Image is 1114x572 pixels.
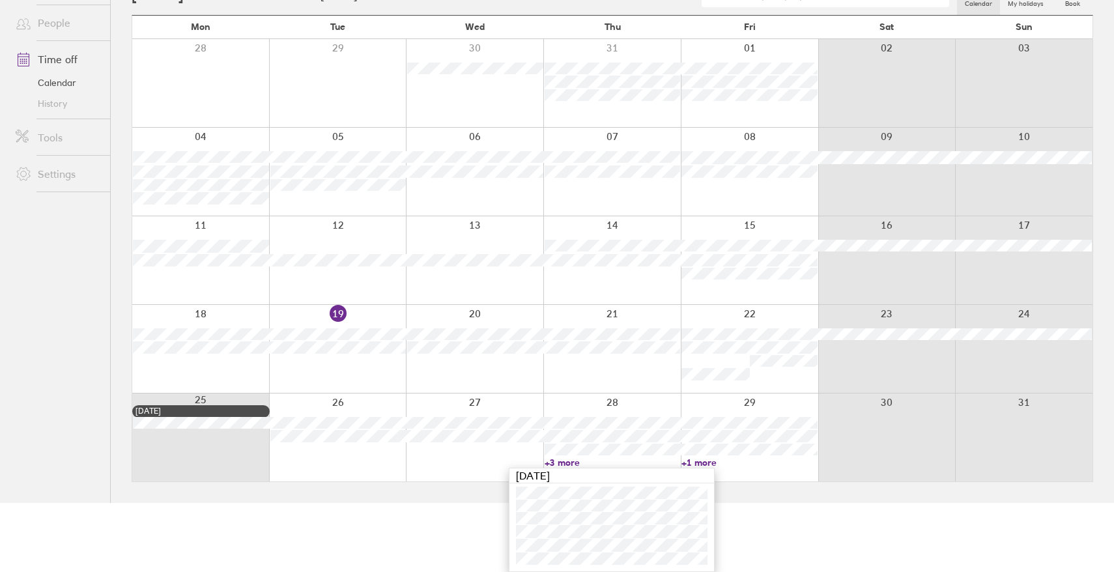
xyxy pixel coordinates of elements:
a: Time off [5,46,110,72]
div: [DATE] [136,407,266,416]
span: Mon [191,21,210,32]
span: Thu [605,21,621,32]
span: Wed [465,21,485,32]
a: Tools [5,124,110,150]
span: Tue [330,21,345,32]
span: Sun [1016,21,1033,32]
span: Fri [744,21,756,32]
a: Calendar [5,72,110,93]
a: Settings [5,161,110,187]
a: +1 more [681,457,818,468]
span: Sat [879,21,894,32]
a: People [5,10,110,36]
a: +3 more [545,457,681,468]
a: History [5,93,110,114]
div: [DATE] [509,468,714,483]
